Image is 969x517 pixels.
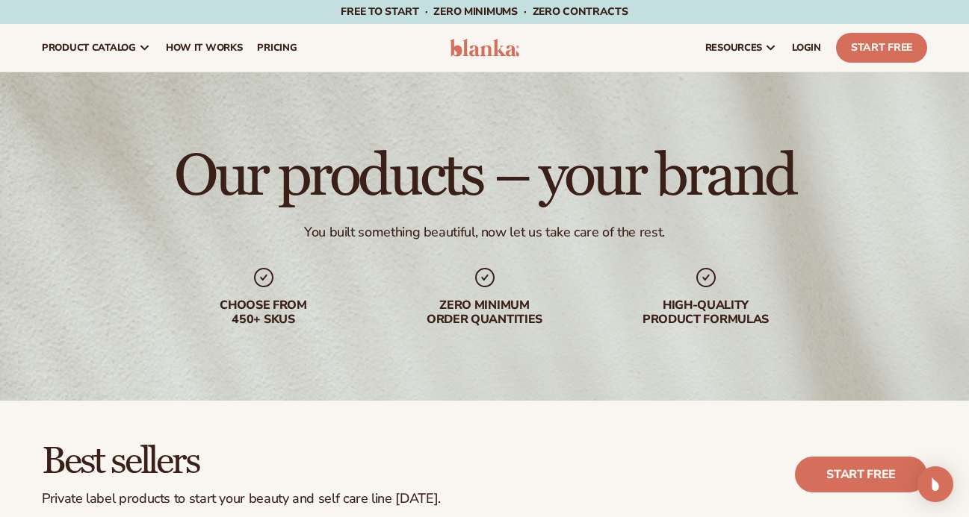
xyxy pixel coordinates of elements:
[166,42,243,54] span: How It Works
[450,39,520,57] img: logo
[784,24,829,72] a: LOGIN
[42,491,441,507] div: Private label products to start your beauty and self care line [DATE].
[257,42,297,54] span: pricing
[389,298,581,327] div: Zero minimum order quantities
[795,457,927,492] a: Start free
[42,442,441,482] h2: Best sellers
[341,4,628,19] span: Free to start · ZERO minimums · ZERO contracts
[42,42,136,54] span: product catalog
[792,42,821,54] span: LOGIN
[836,33,927,63] a: Start Free
[698,24,784,72] a: resources
[34,24,158,72] a: product catalog
[168,298,359,327] div: Choose from 450+ Skus
[174,146,795,206] h1: Our products – your brand
[158,24,250,72] a: How It Works
[917,466,953,502] div: Open Intercom Messenger
[610,298,802,327] div: High-quality product formulas
[250,24,304,72] a: pricing
[304,224,665,241] div: You built something beautiful, now let us take care of the rest.
[705,42,762,54] span: resources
